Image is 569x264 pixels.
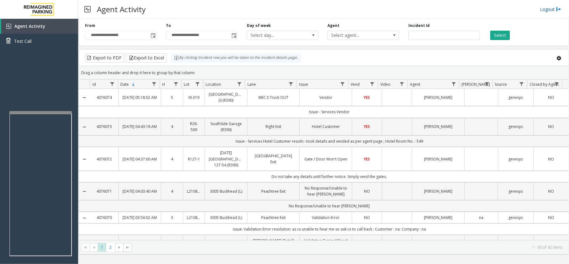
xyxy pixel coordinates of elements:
a: R26-509 [187,121,201,133]
a: Agent Filter Menu [449,80,458,88]
span: NO [548,156,554,162]
a: Peachtree Exit [251,215,296,221]
a: Video Filter Menu [398,80,406,88]
a: Id Filter Menu [108,80,117,88]
td: Issue - Services Vendor [90,106,569,118]
a: NO [537,188,565,194]
a: genesys [502,156,529,162]
a: na [468,215,494,221]
span: Go to the next page [117,245,122,250]
a: Collapse Details [79,124,90,129]
a: Vend Filter Menu [368,80,377,88]
a: Lane Filter Menu [287,80,295,88]
a: NO [356,188,378,194]
span: Source [495,82,507,87]
a: NO [537,124,565,129]
a: [PERSON_NAME] (Retail) Exit [251,238,296,250]
span: Select day... [247,31,304,40]
a: NO [537,215,565,221]
span: Lot [184,82,190,87]
a: Right Exit [251,124,296,129]
a: Parker Filter Menu [482,80,491,88]
a: Issue Filter Menu [338,80,347,88]
a: L21082601 [187,188,201,194]
a: Gate / Door Won't Open [303,156,348,162]
span: NO [548,189,554,194]
span: Page 2 [106,243,115,251]
a: 4076072 [94,156,115,162]
a: 4076071 [94,188,115,194]
span: Closed by Agent [530,82,559,87]
img: logout [556,6,561,13]
a: [DATE] 04:03:40 AM [122,188,157,194]
img: pageIcon [84,2,91,17]
span: NO [548,215,554,220]
a: [DATE] 03:56:02 AM [122,215,157,221]
div: Data table [79,80,569,240]
a: Date Filter Menu [150,80,158,88]
label: Day of week [247,23,271,28]
span: YES [364,156,370,162]
span: Go to the last page [125,245,130,250]
a: Validation Expired/Need To Pay [303,238,348,250]
span: NO [548,124,554,129]
kendo-pager-info: 1 - 30 of 42 items [136,245,562,250]
span: Page 1 [98,243,106,251]
span: [PERSON_NAME] [462,82,490,87]
span: NO [364,215,370,220]
span: Video [380,82,391,87]
td: Do not take any details until further notice. Simply vend the gates. [90,171,569,182]
span: Date [120,82,129,87]
span: Agent [410,82,420,87]
button: Export to PDF [85,53,124,63]
a: 4076073 [94,124,115,129]
button: Select [490,31,510,40]
img: 'icon' [6,24,11,29]
a: YES [356,94,378,100]
a: [DATE] 05:18:02 AM [122,94,157,100]
a: Hotel Customer [303,124,348,129]
a: genesys [502,124,529,129]
a: [GEOGRAPHIC_DATA] Exit [251,153,296,165]
span: Go to the next page [115,243,123,252]
a: YES [356,124,378,129]
span: H [162,82,165,87]
span: NO [548,95,554,100]
div: Drag a column header and drop it here to group by that column [79,67,569,78]
a: [PERSON_NAME] [416,94,461,100]
span: NO [364,189,370,194]
a: [PERSON_NAME] [416,188,461,194]
a: Closed by Agent Filter Menu [552,80,561,88]
td: No Response/Unable to hear [PERSON_NAME] [90,200,569,212]
a: 4 [165,188,179,194]
td: Issue - Services Hotel Customer resoln:- took details and vended as per agent page ; Hotel Room N... [90,135,569,147]
span: Id [92,82,96,87]
td: issue: Validation Error resolution: as cx unable to hear me so ask cx to call back ; Customer : n... [90,223,569,235]
a: genesys [502,188,529,194]
a: genesys [502,94,529,100]
a: Lot Filter Menu [193,80,202,88]
h3: Agent Activity [94,2,149,17]
a: R127-1 [187,156,201,162]
span: YES [364,95,370,100]
a: NO [537,94,565,100]
div: By clicking Incident row you will be taken to the incident details page. [171,53,301,63]
label: From [85,23,95,28]
span: Issue [299,82,308,87]
a: Validation Error [303,215,348,221]
a: Collapse Details [79,157,90,162]
a: Vendor [303,94,348,100]
a: [DATE] 04:43:18 AM [122,124,157,129]
a: Agent Activity [1,19,78,34]
a: No Response/Unable to hear [PERSON_NAME] [303,185,348,197]
a: [DATE] 04:37:00 AM [122,156,157,162]
a: H Filter Menu [172,80,180,88]
button: Export to Excel [126,53,167,63]
a: Source Filter Menu [517,80,526,88]
span: Select agent... [328,31,384,40]
span: Toggle popup [149,31,156,40]
a: Collapse Details [79,216,90,221]
a: [DATE] [GEOGRAPHIC_DATA] 127-54 (R390) [209,150,243,168]
label: To [166,23,171,28]
a: [PERSON_NAME] [416,124,461,129]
